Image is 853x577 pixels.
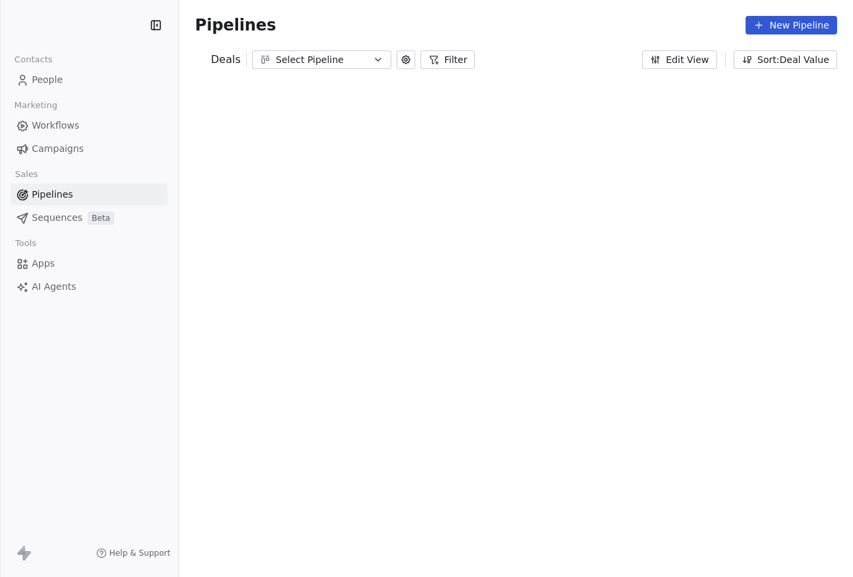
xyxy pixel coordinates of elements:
[11,253,168,275] a: Apps
[109,548,170,558] span: Help & Support
[11,184,168,206] a: Pipelines
[195,16,276,34] span: Pipelines
[9,50,58,70] span: Contacts
[32,257,55,271] span: Apps
[746,16,837,34] button: New Pipeline
[211,52,241,68] span: Deals
[11,69,168,91] a: People
[32,211,82,225] span: Sequences
[32,119,80,133] span: Workflows
[9,96,63,115] span: Marketing
[32,280,76,294] span: AI Agents
[421,50,476,69] button: Filter
[11,276,168,298] a: AI Agents
[32,142,84,156] span: Campaigns
[11,115,168,137] a: Workflows
[642,50,717,69] button: Edit View
[96,548,170,558] a: Help & Support
[32,188,73,202] span: Pipelines
[32,73,63,87] span: People
[11,207,168,229] a: SequencesBeta
[9,233,42,253] span: Tools
[11,138,168,160] a: Campaigns
[276,53,367,67] div: Select Pipeline
[734,50,837,69] button: Sort: Deal Value
[9,164,44,184] span: Sales
[88,212,114,225] span: Beta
